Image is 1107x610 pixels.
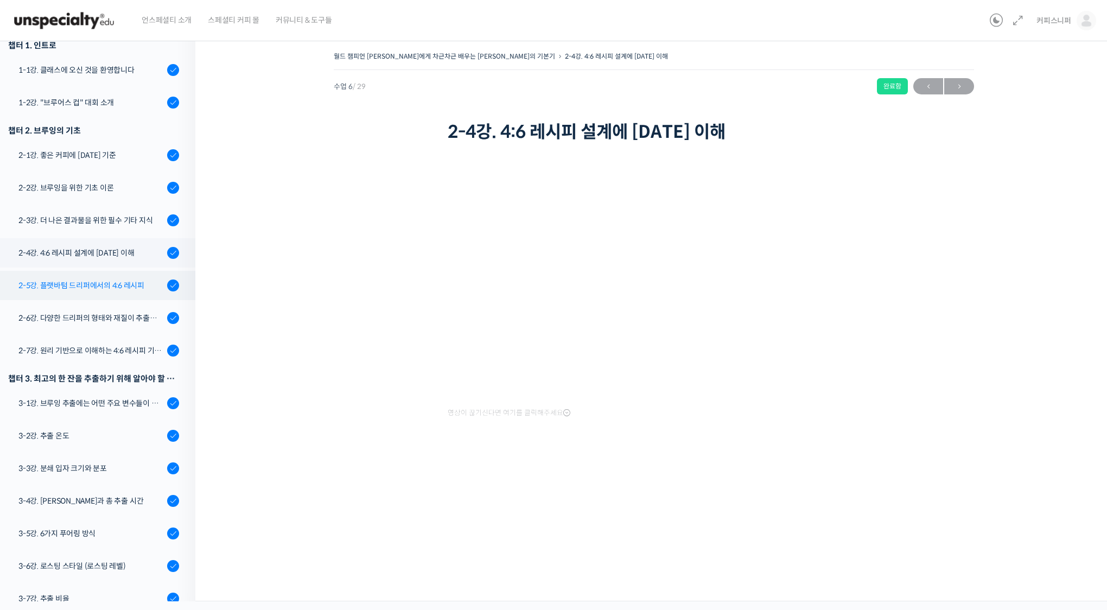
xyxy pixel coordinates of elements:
a: 다음→ [944,78,974,94]
div: 3-5강. 6가지 푸어링 방식 [18,528,164,539]
div: 2-2강. 브루잉을 위한 기초 이론 [18,182,164,194]
a: 설정 [140,344,208,371]
div: 3-1강. 브루잉 추출에는 어떤 주요 변수들이 있는가 [18,397,164,409]
span: → [944,79,974,94]
div: 2-6강. 다양한 드리퍼의 형태와 재질이 추출에 미치는 영향 [18,312,164,324]
div: 완료함 [877,78,908,94]
div: 2-1강. 좋은 커피에 [DATE] 기준 [18,149,164,161]
a: 2-4강. 4:6 레시피 설계에 [DATE] 이해 [565,52,668,60]
div: 2-5강. 플랫바텀 드리퍼에서의 4:6 레시피 [18,279,164,291]
div: 2-7강. 원리 기반으로 이해하는 4:6 레시피 기본 버전 [18,345,164,357]
div: 챕터 3. 최고의 한 잔을 추출하기 위해 알아야 할 응용 변수들 [8,371,179,386]
span: 대화 [99,361,112,370]
div: 챕터 2. 브루잉의 기초 [8,123,179,138]
div: 3-2강. 추출 온도 [18,430,164,442]
div: 2-3강. 더 나은 결과물을 위한 필수 기타 지식 [18,214,164,226]
span: / 29 [353,82,366,91]
div: 1-2강. "브루어스 컵" 대회 소개 [18,97,164,109]
span: 홈 [34,360,41,369]
h3: 챕터 1. 인트로 [8,38,179,53]
div: 3-3강. 분쇄 입자 크기와 분포 [18,462,164,474]
span: ← [913,79,943,94]
span: 수업 6 [334,83,366,90]
a: 월드 챔피언 [PERSON_NAME]에게 차근차근 배우는 [PERSON_NAME]의 기본기 [334,52,555,60]
div: 3-4강. [PERSON_NAME]과 총 추출 시간 [18,495,164,507]
a: ←이전 [913,78,943,94]
h1: 2-4강. 4:6 레시피 설계에 [DATE] 이해 [448,122,860,142]
div: 3-6강. 로스팅 스타일 (로스팅 레벨) [18,560,164,572]
span: 설정 [168,360,181,369]
span: 영상이 끊기신다면 여기를 클릭해주세요 [448,409,570,417]
div: 2-4강. 4:6 레시피 설계에 [DATE] 이해 [18,247,164,259]
a: 홈 [3,344,72,371]
div: 1-1강. 클래스에 오신 것을 환영합니다 [18,64,164,76]
a: 대화 [72,344,140,371]
span: 커피스니퍼 [1036,16,1071,26]
div: 3-7강. 추출 비율 [18,593,164,605]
